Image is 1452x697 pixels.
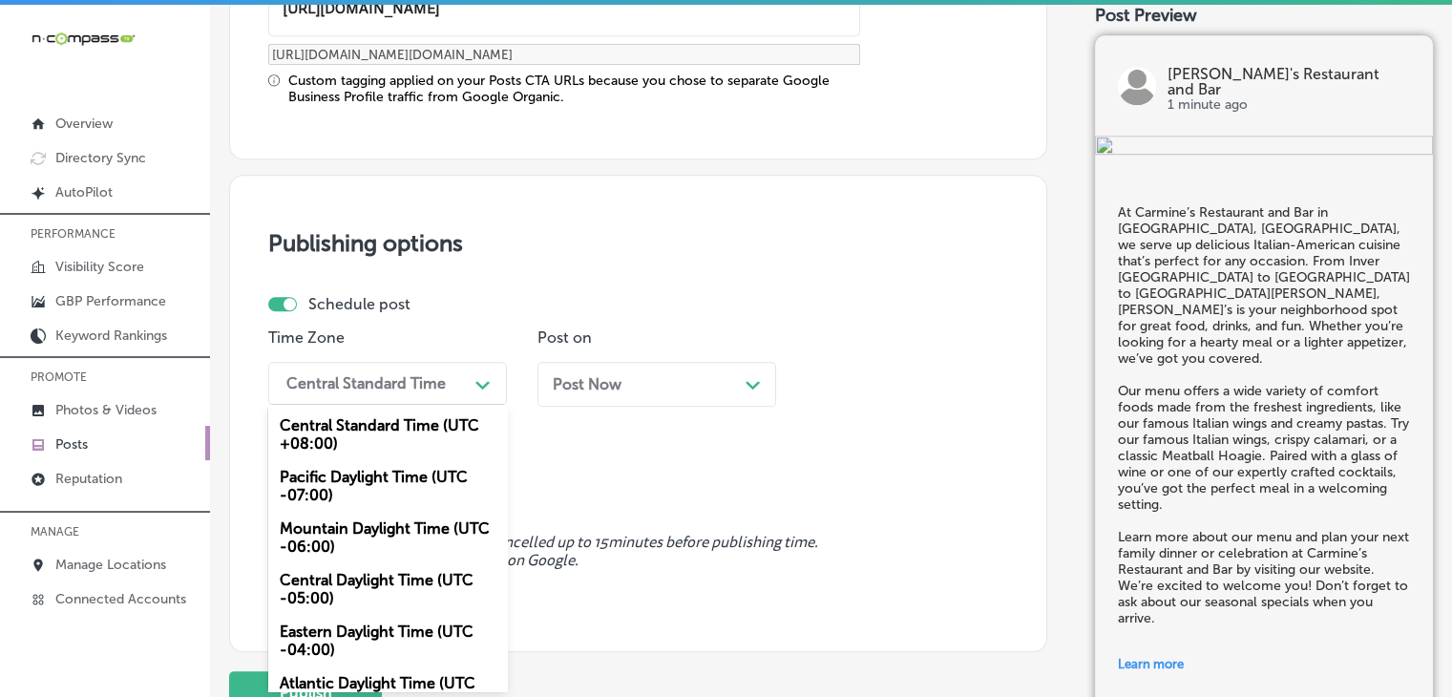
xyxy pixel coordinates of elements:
img: website_grey.svg [31,50,46,65]
p: Keyword Rankings [55,327,167,344]
p: AutoPilot [55,184,113,201]
div: Mountain Daylight Time (UTC -06:00) [268,512,507,563]
p: Photos & Videos [55,402,157,418]
img: logo_orange.svg [31,31,46,46]
div: Domain Overview [73,113,171,125]
img: tab_keywords_by_traffic_grey.svg [190,111,205,126]
p: Reputation [55,471,122,487]
div: Central Standard Time (UTC +08:00) [268,409,507,460]
p: Connected Accounts [55,591,186,607]
a: Learn more [1118,644,1410,684]
div: Post Preview [1095,5,1433,26]
span: Learn more [1118,657,1184,671]
p: Overview [55,116,113,132]
img: logo [1118,66,1156,104]
div: Central Standard Time [286,374,446,392]
h3: Publishing options [268,229,1008,257]
p: Manage Locations [55,557,166,573]
div: v 4.0.25 [53,31,94,46]
div: Central Daylight Time (UTC -05:00) [268,563,507,615]
p: Directory Sync [55,150,146,166]
span: Scheduled posts can be edited or cancelled up to 15 minutes before publishing time. Videos cannot... [268,534,1008,570]
p: Posts [55,436,88,453]
p: [PERSON_NAME]'s Restaurant and Bar [1168,67,1410,97]
p: Visibility Score [55,259,144,275]
img: 0290f84b-9f7d-4457-9b5c-8bf30961d5eb [1095,136,1433,158]
div: Pacific Daylight Time (UTC -07:00) [268,460,507,512]
label: Schedule post [308,295,410,313]
div: Domain: [DOMAIN_NAME] [50,50,210,65]
img: tab_domain_overview_orange.svg [52,111,67,126]
h5: At Carmine’s Restaurant and Bar in [GEOGRAPHIC_DATA], [GEOGRAPHIC_DATA], we serve up delicious It... [1118,204,1410,626]
p: 1 minute ago [1168,97,1410,113]
div: Keywords by Traffic [211,113,322,125]
div: Eastern Daylight Time (UTC -04:00) [268,615,507,666]
div: Custom tagging applied on your Posts CTA URLs because you chose to separate Google Business Profi... [288,73,860,105]
img: 660ab0bf-5cc7-4cb8-ba1c-48b5ae0f18e60NCTV_CLogo_TV_Black_-500x88.png [31,30,136,48]
span: Post Now [553,375,621,393]
p: Time Zone [268,328,507,347]
p: Post on [537,328,776,347]
p: GBP Performance [55,293,166,309]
